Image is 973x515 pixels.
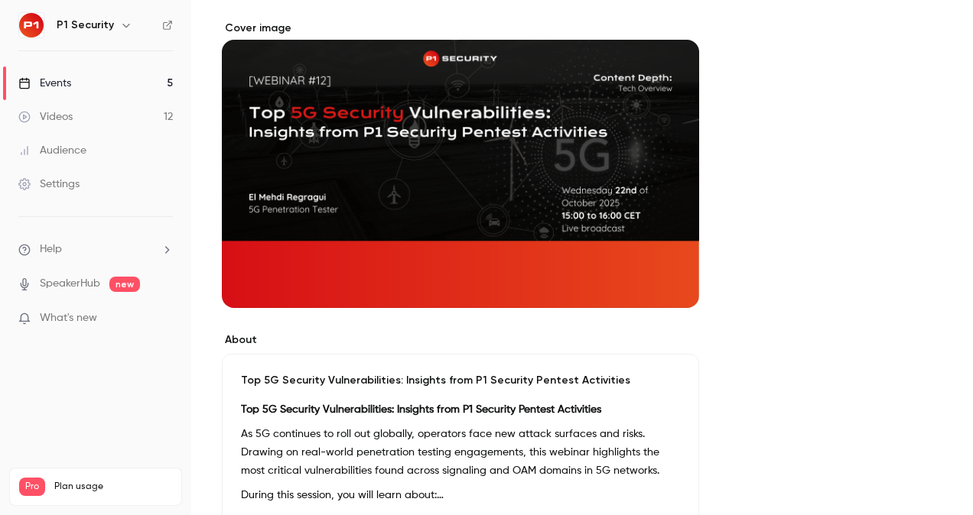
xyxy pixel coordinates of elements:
[109,277,140,292] span: new
[19,13,44,37] img: P1 Security
[40,241,62,257] span: Help
[241,425,680,480] p: As 5G continues to roll out globally, operators face new attack surfaces and risks. Drawing on re...
[54,481,172,493] span: Plan usage
[222,21,699,36] label: Cover image
[18,143,86,158] div: Audience
[18,109,73,125] div: Videos
[18,76,71,91] div: Events
[40,276,100,292] a: SpeakerHub
[18,177,80,192] div: Settings
[241,373,680,388] p: Top 5G Security Vulnerabilities: Insights from P1 Security Pentest Activities
[19,478,45,496] span: Pro
[18,241,173,257] li: help-dropdown-opener
[222,21,699,308] section: Cover image
[40,310,97,326] span: What's new
[222,332,699,348] label: About
[155,312,173,326] iframe: Noticeable Trigger
[57,18,114,33] h6: P1 Security
[241,486,680,504] p: During this session, you will learn about:
[241,404,601,415] strong: Top 5G Security Vulnerabilities: Insights from P1 Security Pentest Activities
